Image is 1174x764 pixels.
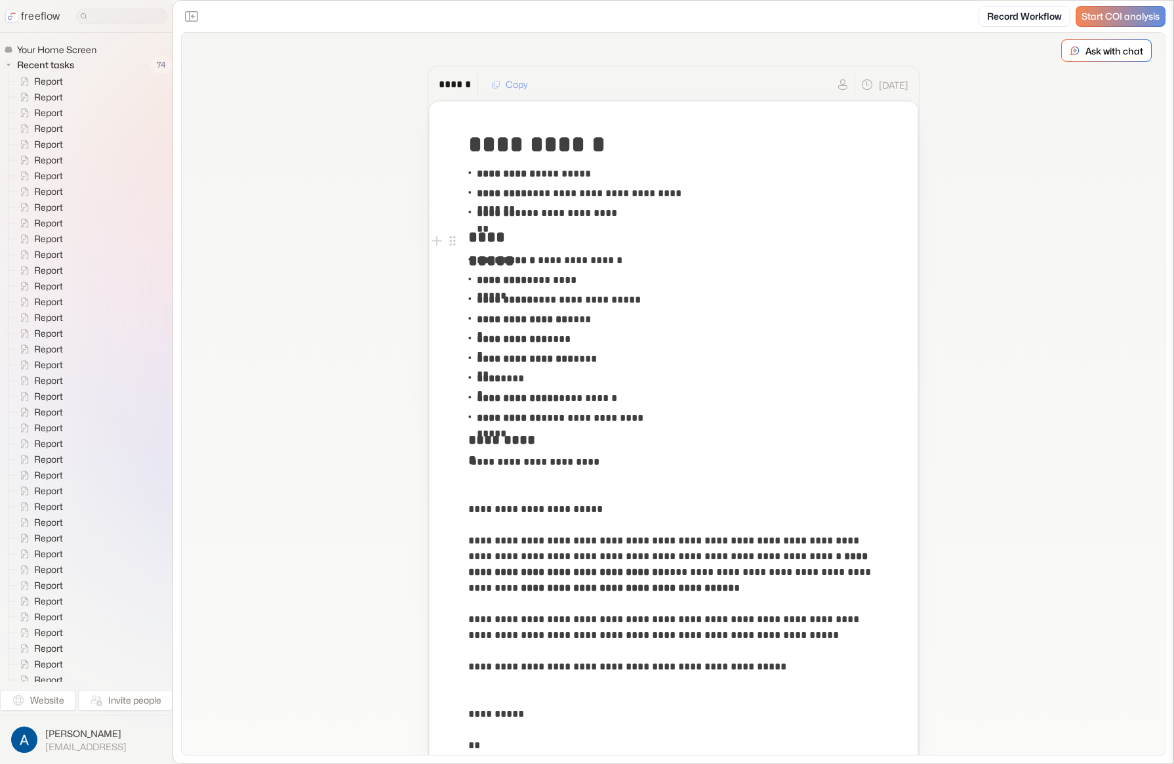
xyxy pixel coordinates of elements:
span: Report [31,437,67,450]
span: Report [31,185,67,198]
span: Report [31,343,67,356]
span: Report [31,295,67,308]
a: Report [9,609,68,625]
a: freeflow [5,9,60,24]
span: Report [31,248,67,261]
span: Report [31,547,67,561]
a: Report [9,357,68,373]
a: Report [9,499,68,515]
a: Report [9,546,68,562]
span: Report [31,532,67,545]
span: Report [31,217,67,230]
a: Report [9,656,68,672]
span: Report [31,122,67,135]
a: Report [9,436,68,452]
a: Report [9,168,68,184]
a: Report [9,483,68,499]
a: Report [9,74,68,89]
span: Report [31,232,67,245]
span: Report [31,673,67,687]
span: Report [31,626,67,639]
span: Report [31,453,67,466]
span: Report [31,154,67,167]
a: Start COI analysis [1076,6,1165,27]
span: Report [31,280,67,293]
a: Report [9,641,68,656]
button: [PERSON_NAME][EMAIL_ADDRESS] [8,723,165,756]
button: Open block menu [445,233,460,249]
span: Report [31,106,67,119]
span: Report [31,595,67,608]
a: Report [9,200,68,215]
a: Report [9,530,68,546]
a: Report [9,121,68,137]
span: Report [31,469,67,482]
span: Report [31,610,67,624]
button: Close the sidebar [181,6,202,27]
span: Report [31,484,67,498]
a: Report [9,326,68,341]
span: Report [31,374,67,387]
a: Report [9,452,68,467]
a: Report [9,247,68,263]
a: Report [9,152,68,168]
span: Report [31,406,67,419]
a: Report [9,294,68,310]
span: Report [31,311,67,324]
a: Report [9,467,68,483]
span: [PERSON_NAME] [45,727,127,740]
span: [EMAIL_ADDRESS] [45,741,127,753]
span: Report [31,421,67,435]
a: Report [9,625,68,641]
a: Report [9,341,68,357]
p: [DATE] [879,78,908,92]
a: Report [9,373,68,389]
span: Report [31,579,67,592]
a: Record Workflow [979,6,1070,27]
span: Report [31,138,67,151]
span: Report [31,327,67,340]
span: Recent tasks [14,58,78,72]
button: Copy [483,74,536,95]
a: Report [9,420,68,436]
a: Report [9,672,68,688]
p: freeflow [21,9,60,24]
span: Report [31,75,67,88]
button: Invite people [78,690,172,711]
a: Report [9,215,68,231]
span: Start COI analysis [1082,11,1160,22]
a: Report [9,515,68,530]
span: Your Home Screen [14,43,100,56]
span: Report [31,642,67,655]
a: Report [9,310,68,326]
p: Ask with chat [1085,44,1143,58]
a: Report [9,231,68,247]
a: Report [9,137,68,152]
span: Report [31,500,67,513]
span: Report [31,658,67,671]
span: Report [31,91,67,104]
button: Recent tasks [4,57,79,73]
a: Report [9,389,68,404]
span: Report [31,390,67,403]
span: Report [31,264,67,277]
button: Add block [429,233,445,249]
span: Report [31,169,67,182]
span: Report [31,563,67,576]
span: Report [31,358,67,371]
a: Report [9,105,68,121]
a: Report [9,578,68,593]
a: Report [9,263,68,278]
a: Report [9,89,68,105]
span: Report [31,201,67,214]
img: profile [11,727,37,753]
a: Your Home Screen [4,43,102,56]
a: Report [9,278,68,294]
span: 74 [150,56,172,74]
a: Report [9,562,68,578]
a: Report [9,593,68,609]
span: Report [31,516,67,529]
a: Report [9,404,68,420]
a: Report [9,184,68,200]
